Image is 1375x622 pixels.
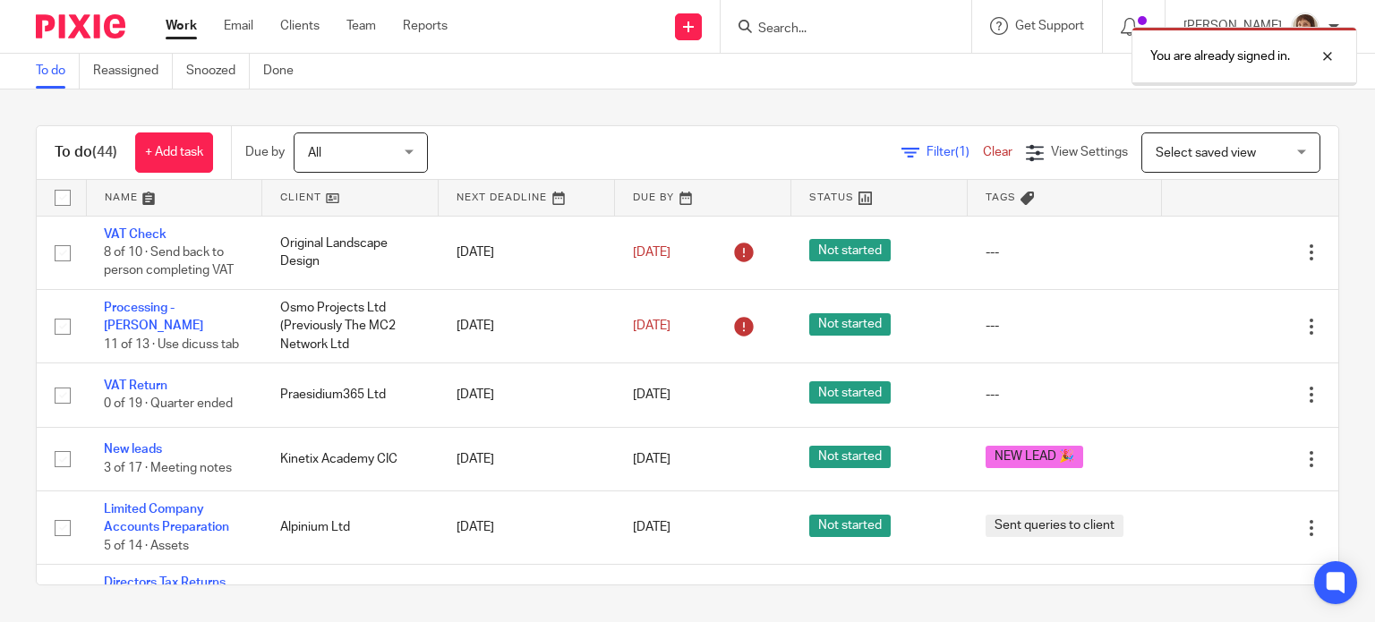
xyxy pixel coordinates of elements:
[633,453,670,465] span: [DATE]
[104,503,229,533] a: Limited Company Accounts Preparation
[263,54,307,89] a: Done
[633,522,670,534] span: [DATE]
[986,317,1144,335] div: ---
[809,381,891,404] span: Not started
[633,246,670,259] span: [DATE]
[36,14,125,38] img: Pixie
[927,146,983,158] span: Filter
[439,363,615,427] td: [DATE]
[104,379,167,392] a: VAT Return
[104,228,167,241] a: VAT Check
[224,17,253,35] a: Email
[1051,146,1128,158] span: View Settings
[104,576,226,589] a: Directors Tax Returns
[55,143,117,162] h1: To do
[986,243,1144,261] div: ---
[104,246,234,277] span: 8 of 10 · Send back to person completing VAT
[104,398,233,411] span: 0 of 19 · Quarter ended
[280,17,320,35] a: Clients
[633,388,670,401] span: [DATE]
[308,147,321,159] span: All
[403,17,448,35] a: Reports
[245,143,285,161] p: Due by
[983,146,1012,158] a: Clear
[986,386,1144,404] div: ---
[92,145,117,159] span: (44)
[262,289,439,362] td: Osmo Projects Ltd (Previously The MC2 Network Ltd
[955,146,969,158] span: (1)
[186,54,250,89] a: Snoozed
[135,132,213,173] a: + Add task
[633,320,670,332] span: [DATE]
[166,17,197,35] a: Work
[104,462,232,474] span: 3 of 17 · Meeting notes
[809,239,891,261] span: Not started
[809,446,891,468] span: Not started
[986,446,1083,468] span: NEW LEAD 🎉
[986,515,1123,537] span: Sent queries to client
[104,540,189,552] span: 5 of 14 · Assets
[104,443,162,456] a: New leads
[36,54,80,89] a: To do
[262,216,439,289] td: Original Landscape Design
[809,515,891,537] span: Not started
[104,338,239,351] span: 11 of 13 · Use dicuss tab
[439,289,615,362] td: [DATE]
[1291,13,1319,41] img: Pixie%204.jpg
[262,427,439,490] td: Kinetix Academy CIC
[104,302,203,332] a: Processing - [PERSON_NAME]
[439,216,615,289] td: [DATE]
[262,363,439,427] td: Praesidium365 Ltd
[262,491,439,565] td: Alpinium Ltd
[93,54,173,89] a: Reassigned
[439,491,615,565] td: [DATE]
[986,192,1016,202] span: Tags
[809,313,891,336] span: Not started
[1150,47,1290,65] p: You are already signed in.
[1156,147,1256,159] span: Select saved view
[439,427,615,490] td: [DATE]
[346,17,376,35] a: Team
